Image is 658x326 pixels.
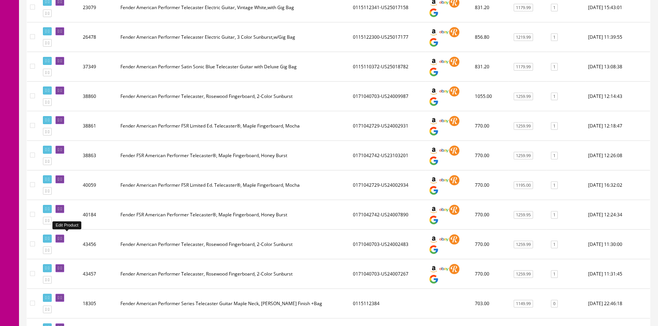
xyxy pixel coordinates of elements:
[585,141,650,170] td: 2024-07-01 12:26:08
[350,259,425,289] td: 0171040703-US24007267
[80,289,117,318] td: 18305
[429,145,439,156] img: amazon
[551,122,558,130] a: 1
[449,57,459,67] img: reverb
[551,4,558,12] a: 1
[585,259,650,289] td: 2025-08-14 11:31:45
[80,82,117,111] td: 38860
[80,111,117,141] td: 38861
[439,264,449,274] img: ebay
[472,22,509,52] td: 856.80
[117,170,350,200] td: Fender American Performer FSR Limited Ed. Telecaster®, Maple Fingerboard, Mocha
[514,63,533,71] a: 1179.99
[429,274,439,284] img: google_shopping
[472,111,509,141] td: 770.00
[439,57,449,67] img: ebay
[514,4,533,12] a: 1179.99
[429,264,439,274] img: amazon
[514,181,533,189] a: 1195.00
[439,175,449,185] img: ebay
[429,175,439,185] img: amazon
[80,141,117,170] td: 38863
[429,116,439,126] img: amazon
[429,185,439,195] img: google_shopping
[585,52,650,82] td: 2024-02-15 13:08:38
[551,181,558,189] a: 1
[350,141,425,170] td: 0171042742-US23103201
[117,52,350,82] td: Fender American Performer Satin Sonic Blue Telecaster Guitar with Deluxe Gig Bag
[585,22,650,52] td: 2021-03-18 11:39:55
[429,205,439,215] img: amazon
[585,289,650,318] td: 2018-12-31 22:46:18
[514,122,533,130] a: 1259.99
[117,111,350,141] td: Fender American Performer FSR Limited Ed. Telecaster®, Maple Fingerboard, Mocha
[429,86,439,96] img: amazon
[514,300,533,308] a: 1149.99
[80,230,117,259] td: 43456
[472,170,509,200] td: 770.00
[551,33,558,41] a: 1
[472,141,509,170] td: 770.00
[429,234,439,244] img: amazon
[449,116,459,126] img: reverb
[117,200,350,230] td: Fender FSR American Performer Telecaster®, Maple Fingerboard, Honey Burst
[439,205,449,215] img: ebay
[585,111,650,141] td: 2024-07-01 12:18:47
[514,152,533,160] a: 1259.99
[350,111,425,141] td: 0171042729-US24002931
[449,205,459,215] img: reverb
[80,200,117,230] td: 40184
[117,22,350,52] td: Fender American Performer Telecaster Electric Guitar, 3 Color Sunburst,w/Gig Bag
[350,170,425,200] td: 0171042729-US24002934
[429,67,439,77] img: google_shopping
[350,200,425,230] td: 0171042742-US24007890
[551,270,558,278] a: 1
[472,200,509,230] td: 770.00
[350,52,425,82] td: 0115110372-US25018782
[449,86,459,96] img: reverb
[585,230,650,259] td: 2025-08-14 11:30:00
[514,211,533,219] a: 1259.95
[117,141,350,170] td: Fender FSR American Performer Telecaster®, Maple Fingerboard, Honey Burst
[585,200,650,230] td: 2024-10-04 12:24:34
[429,215,439,225] img: google_shopping
[439,234,449,244] img: ebay
[80,22,117,52] td: 26478
[117,289,350,318] td: Fender American Performer Series Telecaster Guitar Maple Neck, Penny Finish +Bag
[472,82,509,111] td: 1055.00
[429,37,439,47] img: google_shopping
[429,27,439,37] img: amazon
[80,259,117,289] td: 43457
[439,116,449,126] img: ebay
[350,82,425,111] td: 0171040703-US24009987
[449,145,459,156] img: reverb
[429,8,439,18] img: google_shopping
[514,241,533,249] a: 1259.99
[429,57,439,67] img: amazon
[350,22,425,52] td: 0115122300-US25017177
[449,234,459,244] img: reverb
[350,289,425,318] td: 0115112384
[429,244,439,255] img: google_shopping
[514,33,533,41] a: 1219.99
[449,175,459,185] img: reverb
[429,126,439,136] img: google_shopping
[117,259,350,289] td: Fender American Performer Telecaster, Rosewood Fingerboard, 2-Color Sunburst
[449,27,459,37] img: reverb
[80,52,117,82] td: 37349
[551,63,558,71] a: 1
[551,211,558,219] a: 1
[439,27,449,37] img: ebay
[472,259,509,289] td: 770.00
[585,82,650,111] td: 2024-07-01 12:14:43
[472,289,509,318] td: 703.00
[429,156,439,166] img: google_shopping
[551,300,558,308] a: 0
[514,270,533,278] a: 1259.99
[514,93,533,101] a: 1259.99
[80,170,117,200] td: 40059
[472,52,509,82] td: 831.20
[449,264,459,274] img: reverb
[117,82,350,111] td: Fender American Performer Telecaster, Rosewood Fingerboard, 2-Color Sunburst
[429,96,439,107] img: google_shopping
